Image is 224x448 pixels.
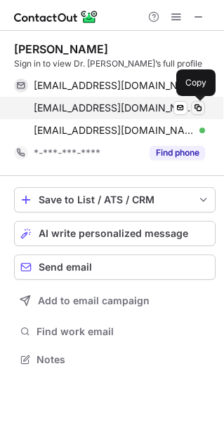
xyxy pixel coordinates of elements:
[14,254,216,280] button: Send email
[39,194,191,205] div: Save to List / ATS / CRM
[34,102,195,114] span: [EMAIL_ADDRESS][DOMAIN_NAME]
[37,325,210,338] span: Find work email
[39,228,188,239] span: AI write personalized message
[14,288,216,313] button: Add to email campaign
[150,146,205,160] button: Reveal Button
[14,322,216,341] button: Find work email
[14,350,216,369] button: Notes
[38,295,150,306] span: Add to email campaign
[37,353,210,366] span: Notes
[39,262,92,273] span: Send email
[14,221,216,246] button: AI write personalized message
[34,79,195,92] span: [EMAIL_ADDRESS][DOMAIN_NAME]
[14,57,216,70] div: Sign in to view Dr. [PERSON_NAME]’s full profile
[14,187,216,212] button: save-profile-one-click
[14,8,98,25] img: ContactOut v5.3.10
[34,124,195,137] span: [EMAIL_ADDRESS][DOMAIN_NAME]
[14,42,108,56] div: [PERSON_NAME]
